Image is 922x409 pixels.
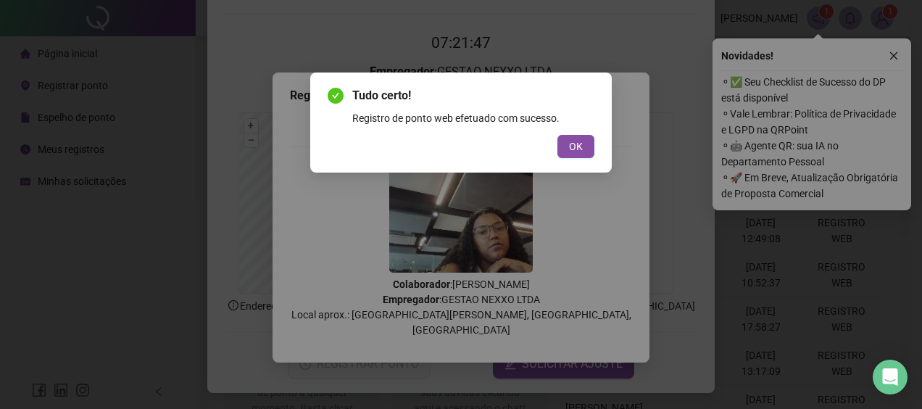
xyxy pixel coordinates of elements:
span: OK [569,139,583,154]
span: Tudo certo! [352,87,594,104]
button: OK [557,135,594,158]
span: check-circle [328,88,344,104]
div: Registro de ponto web efetuado com sucesso. [352,110,594,126]
div: Open Intercom Messenger [873,360,908,394]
